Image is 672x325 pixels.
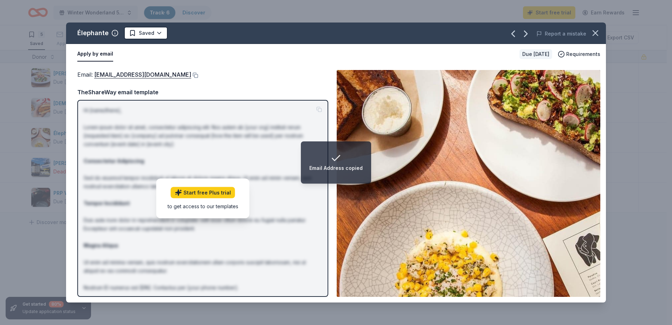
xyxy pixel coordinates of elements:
[337,70,600,297] img: Image for Élephante
[566,50,600,58] span: Requirements
[84,106,322,317] p: Hi [name/there], Lorem ipsum dolor sit amet, consectetur adipiscing elit. Nos autem ab [your org]...
[124,27,168,39] button: Saved
[519,49,552,59] div: Due [DATE]
[84,242,118,248] strong: Magna Aliqua
[94,70,191,79] a: [EMAIL_ADDRESS][DOMAIN_NAME]
[536,30,586,38] button: Report a mistake
[77,88,328,97] div: TheShareWay email template
[309,164,363,172] div: Email Address copied
[84,200,130,206] strong: Tempor Incididunt
[168,202,238,210] div: to get access to our templates
[77,47,113,62] button: Apply by email
[84,158,144,164] strong: Consectetur Adipiscing
[558,50,600,58] button: Requirements
[77,27,109,39] div: Élephante
[77,71,191,78] span: Email :
[139,29,154,37] span: Saved
[171,187,235,198] a: Start free Plus trial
